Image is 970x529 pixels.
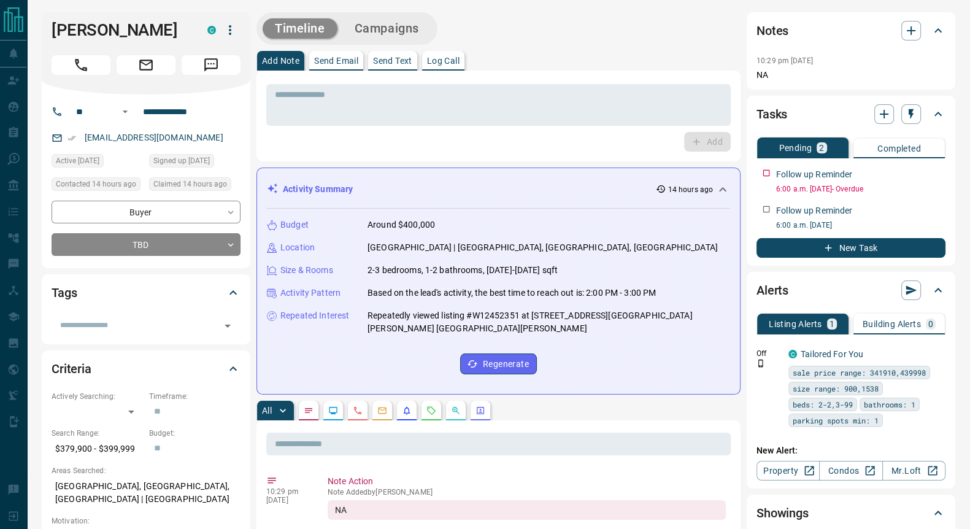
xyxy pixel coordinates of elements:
[368,218,435,231] p: Around $400,000
[779,144,812,152] p: Pending
[368,264,558,277] p: 2-3 bedrooms, 1-2 bathrooms, [DATE]-[DATE] sqft
[460,353,537,374] button: Regenerate
[756,276,945,305] div: Alerts
[52,177,143,195] div: Mon Oct 13 2025
[427,56,460,65] p: Log Call
[52,154,143,171] div: Sun Oct 12 2025
[52,465,241,476] p: Areas Searched:
[182,55,241,75] span: Message
[756,104,787,124] h2: Tasks
[219,317,236,334] button: Open
[52,278,241,307] div: Tags
[207,26,216,34] div: condos.ca
[52,428,143,439] p: Search Range:
[928,320,933,328] p: 0
[819,144,824,152] p: 2
[267,178,730,201] div: Activity Summary14 hours ago
[426,406,436,415] svg: Requests
[756,16,945,45] div: Notes
[153,155,210,167] span: Signed up [DATE]
[283,183,353,196] p: Activity Summary
[756,461,820,481] a: Property
[756,498,945,528] div: Showings
[328,488,726,496] p: Note Added by [PERSON_NAME]
[756,359,765,368] svg: Push Notification Only
[377,406,387,415] svg: Emails
[56,178,136,190] span: Contacted 14 hours ago
[262,406,272,415] p: All
[801,349,863,359] a: Tailored For You
[776,204,852,217] p: Follow up Reminder
[793,366,926,379] span: sale price range: 341910,439998
[280,287,341,299] p: Activity Pattern
[149,428,241,439] p: Budget:
[153,178,227,190] span: Claimed 14 hours ago
[864,398,915,411] span: bathrooms: 1
[756,444,945,457] p: New Alert:
[52,20,189,40] h1: [PERSON_NAME]
[776,183,945,195] p: 6:00 a.m. [DATE] - Overdue
[877,144,921,153] p: Completed
[52,233,241,256] div: TBD
[451,406,461,415] svg: Opportunities
[263,18,337,39] button: Timeline
[280,218,309,231] p: Budget
[756,56,813,65] p: 10:29 pm [DATE]
[266,496,309,504] p: [DATE]
[769,320,822,328] p: Listing Alerts
[52,359,91,379] h2: Criteria
[776,220,945,231] p: 6:00 a.m. [DATE]
[793,414,879,427] span: parking spots min: 1
[756,280,788,300] h2: Alerts
[149,391,241,402] p: Timeframe:
[793,382,879,395] span: size range: 900,1538
[52,476,241,509] p: [GEOGRAPHIC_DATA], [GEOGRAPHIC_DATA], [GEOGRAPHIC_DATA] | [GEOGRAPHIC_DATA]
[863,320,921,328] p: Building Alerts
[52,201,241,223] div: Buyer
[52,391,143,402] p: Actively Searching:
[280,264,333,277] p: Size & Rooms
[149,177,241,195] div: Mon Oct 13 2025
[756,238,945,258] button: New Task
[402,406,412,415] svg: Listing Alerts
[328,500,726,520] div: NA
[67,134,76,142] svg: Email Verified
[52,354,241,384] div: Criteria
[830,320,834,328] p: 1
[52,283,77,303] h2: Tags
[756,503,809,523] h2: Showings
[882,461,945,481] a: Mr.Loft
[368,309,730,335] p: Repeatedly viewed listing #W12452351 at [STREET_ADDRESS][GEOGRAPHIC_DATA][PERSON_NAME] [GEOGRAPHI...
[52,515,241,527] p: Motivation:
[353,406,363,415] svg: Calls
[756,99,945,129] div: Tasks
[368,287,656,299] p: Based on the lead's activity, the best time to reach out is: 2:00 PM - 3:00 PM
[342,18,431,39] button: Campaigns
[280,241,315,254] p: Location
[328,406,338,415] svg: Lead Browsing Activity
[819,461,882,481] a: Condos
[368,241,718,254] p: [GEOGRAPHIC_DATA] | [GEOGRAPHIC_DATA], [GEOGRAPHIC_DATA], [GEOGRAPHIC_DATA]
[118,104,133,119] button: Open
[85,133,223,142] a: [EMAIL_ADDRESS][DOMAIN_NAME]
[314,56,358,65] p: Send Email
[793,398,853,411] span: beds: 2-2,3-99
[756,69,945,82] p: NA
[328,475,726,488] p: Note Action
[280,309,349,322] p: Repeated Interest
[668,184,713,195] p: 14 hours ago
[756,21,788,41] h2: Notes
[52,55,110,75] span: Call
[266,487,309,496] p: 10:29 pm
[475,406,485,415] svg: Agent Actions
[756,348,781,359] p: Off
[52,439,143,459] p: $379,900 - $399,999
[149,154,241,171] div: Sun Oct 12 2025
[304,406,314,415] svg: Notes
[776,168,852,181] p: Follow up Reminder
[117,55,175,75] span: Email
[56,155,99,167] span: Active [DATE]
[373,56,412,65] p: Send Text
[788,350,797,358] div: condos.ca
[262,56,299,65] p: Add Note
